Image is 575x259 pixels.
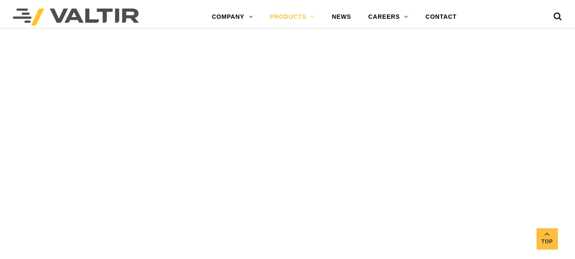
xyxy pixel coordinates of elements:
a: PRODUCTS [261,9,323,26]
a: NEWS [323,9,360,26]
a: Top [537,228,558,250]
a: COMPANY [203,9,261,26]
a: CAREERS [360,9,417,26]
a: CONTACT [417,9,465,26]
img: Valtir [13,9,139,26]
span: Top [537,237,558,247]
